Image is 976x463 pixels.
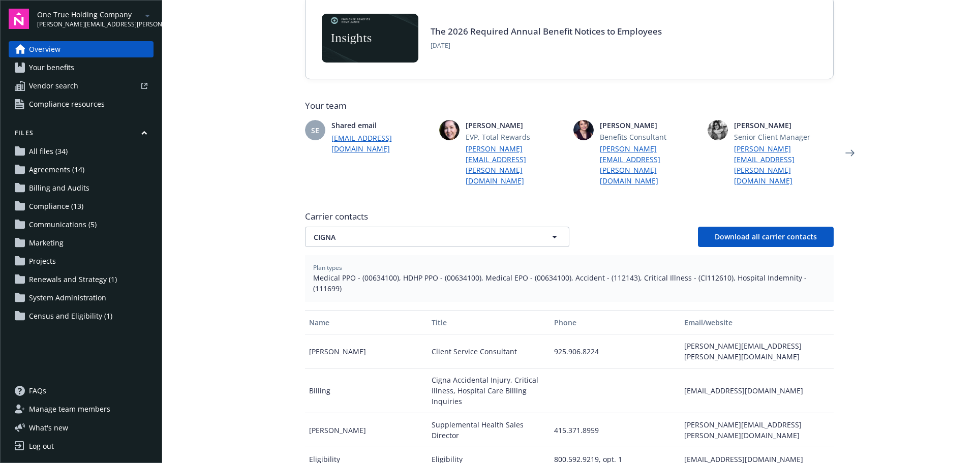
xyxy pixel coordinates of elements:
a: Manage team members [9,401,154,417]
a: Compliance (13) [9,198,154,214]
span: Carrier contacts [305,210,834,223]
span: Compliance resources [29,96,105,112]
span: What ' s new [29,422,68,433]
span: Benefits Consultant [600,132,699,142]
a: Renewals and Strategy (1) [9,271,154,288]
div: Billing [305,368,428,413]
img: photo [439,120,460,140]
div: 925.906.8224 [550,334,680,368]
span: Agreements (14) [29,162,84,178]
span: Overview [29,41,60,57]
div: Log out [29,438,54,454]
span: Billing and Audits [29,180,89,196]
div: Phone [554,317,676,328]
span: FAQs [29,383,46,399]
div: [EMAIL_ADDRESS][DOMAIN_NAME] [680,368,833,413]
div: [PERSON_NAME][EMAIL_ADDRESS][PERSON_NAME][DOMAIN_NAME] [680,334,833,368]
span: Communications (5) [29,217,97,233]
a: Communications (5) [9,217,154,233]
button: One True Holding Company[PERSON_NAME][EMAIL_ADDRESS][PERSON_NAME][DOMAIN_NAME]arrowDropDown [37,9,154,29]
span: [DATE] [431,41,662,50]
span: Senior Client Manager [734,132,834,142]
span: Shared email [331,120,431,131]
img: photo [708,120,728,140]
span: All files (34) [29,143,68,160]
span: [PERSON_NAME] [600,120,699,131]
span: Compliance (13) [29,198,83,214]
button: Title [428,310,550,334]
button: CIGNA [305,227,569,247]
a: FAQs [9,383,154,399]
span: Download all carrier contacts [715,232,817,241]
span: CIGNA [314,232,525,242]
span: Manage team members [29,401,110,417]
img: navigator-logo.svg [9,9,29,29]
div: 415.371.8959 [550,413,680,447]
a: Next [842,145,858,161]
span: System Administration [29,290,106,306]
img: Card Image - EB Compliance Insights.png [322,14,418,63]
a: Compliance resources [9,96,154,112]
div: [PERSON_NAME][EMAIL_ADDRESS][PERSON_NAME][DOMAIN_NAME] [680,413,833,447]
span: Renewals and Strategy (1) [29,271,117,288]
a: Projects [9,253,154,269]
span: Your benefits [29,59,74,76]
div: Title [432,317,546,328]
div: Name [309,317,423,328]
div: [PERSON_NAME] [305,334,428,368]
button: Email/website [680,310,833,334]
span: Vendor search [29,78,78,94]
a: [EMAIL_ADDRESS][DOMAIN_NAME] [331,133,431,154]
span: Projects [29,253,56,269]
a: [PERSON_NAME][EMAIL_ADDRESS][PERSON_NAME][DOMAIN_NAME] [600,143,699,186]
a: Vendor search [9,78,154,94]
a: Marketing [9,235,154,251]
span: One True Holding Company [37,9,141,20]
img: photo [573,120,594,140]
a: Billing and Audits [9,180,154,196]
div: Cigna Accidental Injury, Critical Illness, Hospital Care Billing Inquiries [428,368,550,413]
a: [PERSON_NAME][EMAIL_ADDRESS][PERSON_NAME][DOMAIN_NAME] [466,143,565,186]
span: Medical PPO - (00634100), HDHP PPO - (00634100), Medical EPO - (00634100), Accident - (112143), C... [313,272,826,294]
button: What's new [9,422,84,433]
div: Supplemental Health Sales Director [428,413,550,447]
a: Your benefits [9,59,154,76]
a: arrowDropDown [141,9,154,21]
div: Client Service Consultant [428,334,550,368]
span: Your team [305,100,834,112]
a: Previous [281,145,297,161]
span: Plan types [313,263,826,272]
span: EVP, Total Rewards [466,132,565,142]
span: [PERSON_NAME] [466,120,565,131]
div: Email/website [684,317,829,328]
button: Name [305,310,428,334]
span: [PERSON_NAME] [734,120,834,131]
a: System Administration [9,290,154,306]
a: All files (34) [9,143,154,160]
a: Agreements (14) [9,162,154,178]
a: Overview [9,41,154,57]
a: [PERSON_NAME][EMAIL_ADDRESS][PERSON_NAME][DOMAIN_NAME] [734,143,834,186]
span: Marketing [29,235,64,251]
button: Files [9,129,154,141]
a: Census and Eligibility (1) [9,308,154,324]
span: SE [311,125,319,136]
button: Download all carrier contacts [698,227,834,247]
a: The 2026 Required Annual Benefit Notices to Employees [431,25,662,37]
div: [PERSON_NAME] [305,413,428,447]
button: Phone [550,310,680,334]
span: [PERSON_NAME][EMAIL_ADDRESS][PERSON_NAME][DOMAIN_NAME] [37,20,141,29]
span: Census and Eligibility (1) [29,308,112,324]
